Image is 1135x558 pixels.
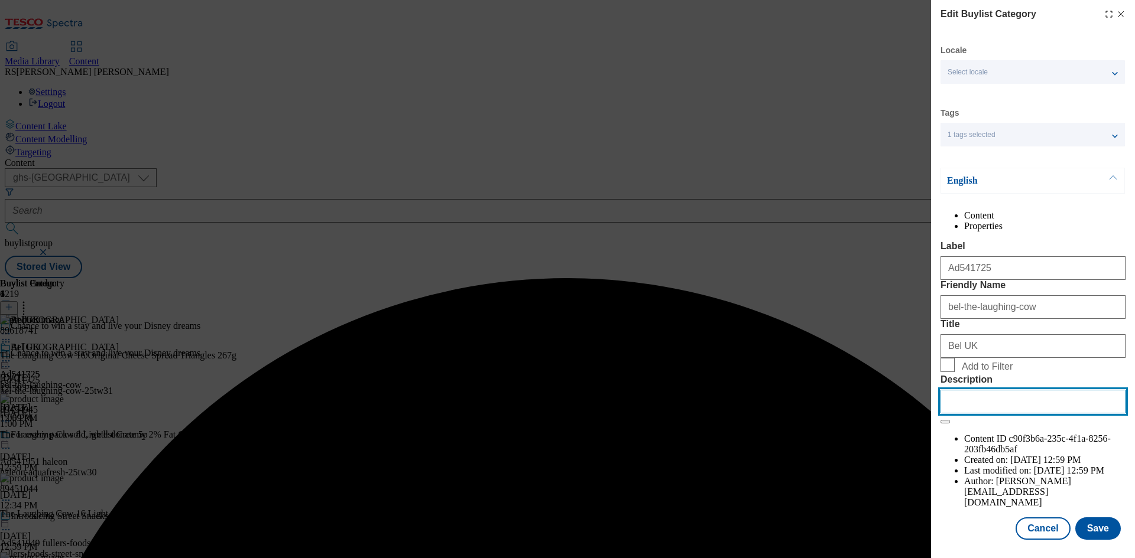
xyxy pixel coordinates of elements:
p: English [947,175,1071,187]
label: Tags [941,110,959,116]
span: [PERSON_NAME][EMAIL_ADDRESS][DOMAIN_NAME] [964,476,1071,507]
div: Modal [941,7,1126,540]
li: Content ID [964,433,1126,455]
label: Label [941,241,1126,252]
label: Description [941,374,1126,385]
input: Enter Label [941,256,1126,280]
input: Enter Title [941,334,1126,358]
span: [DATE] 12:59 PM [1034,465,1104,475]
label: Locale [941,47,967,54]
button: Cancel [1016,517,1070,540]
span: [DATE] 12:59 PM [1010,455,1081,465]
span: Select locale [948,68,988,77]
input: Enter Friendly Name [941,295,1126,319]
input: Enter Description [941,390,1126,413]
span: Add to Filter [962,361,1013,372]
li: Last modified on: [964,465,1126,476]
h4: Edit Buylist Category [941,7,1036,21]
li: Created on: [964,455,1126,465]
li: Content [964,210,1126,221]
li: Author: [964,476,1126,508]
label: Friendly Name [941,280,1126,291]
button: Save [1075,517,1121,540]
label: Title [941,319,1126,329]
span: c90f3b6a-235c-4f1a-8256-203fb46db5af [964,433,1111,454]
span: 1 tags selected [948,130,995,139]
li: Properties [964,221,1126,231]
button: Select locale [941,60,1125,84]
button: 1 tags selected [941,123,1125,146]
